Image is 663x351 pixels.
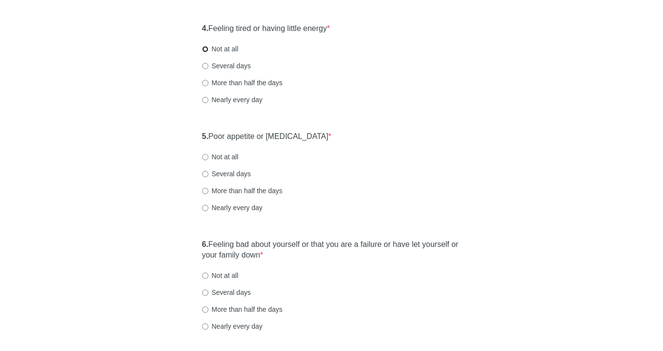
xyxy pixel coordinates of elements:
[202,323,208,330] input: Nearly every day
[202,271,238,280] label: Not at all
[202,290,208,296] input: Several days
[202,305,283,314] label: More than half the days
[202,154,208,160] input: Not at all
[202,186,283,196] label: More than half the days
[202,306,208,313] input: More than half the days
[202,80,208,86] input: More than half the days
[202,46,208,52] input: Not at all
[202,61,251,71] label: Several days
[202,24,208,32] strong: 4.
[202,97,208,103] input: Nearly every day
[202,131,331,142] label: Poor appetite or [MEDICAL_DATA]
[202,239,461,261] label: Feeling bad about yourself or that you are a failure or have let yourself or your family down
[202,95,263,105] label: Nearly every day
[202,203,263,213] label: Nearly every day
[202,23,330,34] label: Feeling tired or having little energy
[202,240,208,248] strong: 6.
[202,321,263,331] label: Nearly every day
[202,44,238,54] label: Not at all
[202,273,208,279] input: Not at all
[202,205,208,211] input: Nearly every day
[202,288,251,297] label: Several days
[202,132,208,140] strong: 5.
[202,171,208,177] input: Several days
[202,188,208,194] input: More than half the days
[202,152,238,162] label: Not at all
[202,169,251,179] label: Several days
[202,78,283,88] label: More than half the days
[202,63,208,69] input: Several days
